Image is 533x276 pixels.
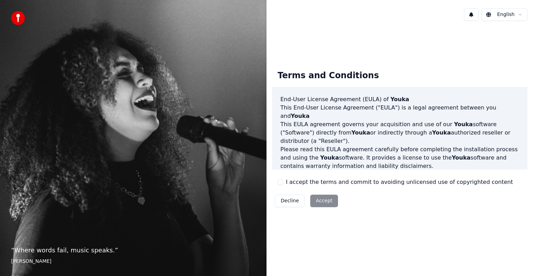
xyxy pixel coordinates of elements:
img: youka [11,11,25,25]
span: Youka [432,129,451,136]
button: Decline [275,195,305,207]
span: Youka [454,121,473,128]
span: Youka [390,96,409,103]
span: Youka [352,129,370,136]
span: Youka [452,154,471,161]
h3: End-User License Agreement (EULA) of [280,95,519,104]
p: This End-User License Agreement ("EULA") is a legal agreement between you and [280,104,519,120]
label: I accept the terms and commit to avoiding unlicensed use of copyrighted content [286,178,513,186]
span: Youka [320,154,339,161]
div: Terms and Conditions [272,65,384,87]
p: This EULA agreement governs your acquisition and use of our software ("Software") directly from o... [280,120,519,145]
p: Please read this EULA agreement carefully before completing the installation process and using th... [280,145,519,170]
footer: [PERSON_NAME] [11,258,255,265]
span: Youka [291,113,310,119]
p: “ Where words fail, music speaks. ” [11,245,255,255]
